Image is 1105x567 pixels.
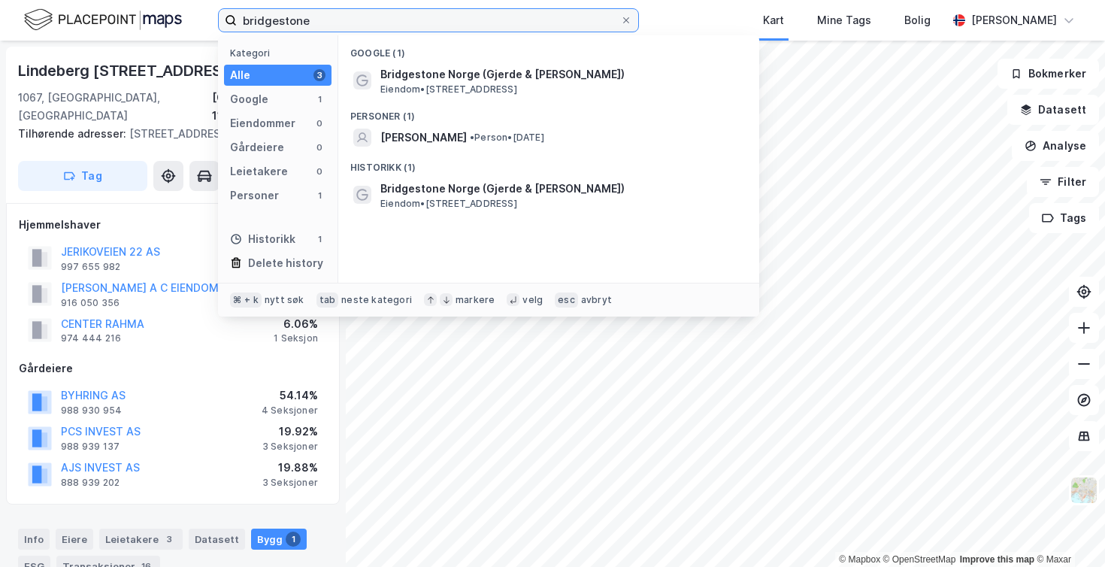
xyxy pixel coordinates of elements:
[262,423,318,441] div: 19.92%
[1012,131,1099,161] button: Analyse
[1027,167,1099,197] button: Filter
[286,532,301,547] div: 1
[971,11,1057,29] div: [PERSON_NAME]
[230,47,331,59] div: Kategori
[313,165,325,177] div: 0
[189,529,245,550] div: Datasett
[338,150,759,177] div: Historikk (1)
[230,162,288,180] div: Leietakere
[960,554,1034,565] a: Improve this map
[313,190,325,202] div: 1
[581,294,612,306] div: avbryt
[380,65,741,83] span: Bridgestone Norge (Gjerde & [PERSON_NAME])
[61,441,120,453] div: 988 939 137
[230,293,262,308] div: ⌘ + k
[265,294,304,306] div: nytt søk
[18,529,50,550] div: Info
[380,180,741,198] span: Bridgestone Norge (Gjerde & [PERSON_NAME])
[763,11,784,29] div: Kart
[316,293,339,308] div: tab
[522,294,543,306] div: velg
[19,216,327,234] div: Hjemmelshaver
[61,405,122,417] div: 988 930 954
[61,261,120,273] div: 997 655 982
[274,332,318,344] div: 1 Seksjon
[380,83,517,96] span: Eiendom • [STREET_ADDRESS]
[262,459,318,477] div: 19.88%
[262,477,318,489] div: 3 Seksjoner
[56,529,93,550] div: Eiere
[212,89,328,125] div: [GEOGRAPHIC_DATA], 113/57
[61,477,120,489] div: 888 939 202
[555,293,578,308] div: esc
[262,405,318,417] div: 4 Seksjoner
[470,132,544,144] span: Person • [DATE]
[338,99,759,126] div: Personer (1)
[230,186,279,205] div: Personer
[18,161,147,191] button: Tag
[237,9,620,32] input: Søk på adresse, matrikkel, gårdeiere, leietakere eller personer
[18,127,129,140] span: Tilhørende adresser:
[262,441,318,453] div: 3 Seksjoner
[998,59,1099,89] button: Bokmerker
[230,138,284,156] div: Gårdeiere
[1029,203,1099,233] button: Tags
[230,66,250,84] div: Alle
[817,11,871,29] div: Mine Tags
[470,132,474,143] span: •
[456,294,495,306] div: markere
[251,529,307,550] div: Bygg
[262,387,318,405] div: 54.14%
[24,7,182,33] img: logo.f888ab2527a4732fd821a326f86c7f29.svg
[1030,495,1105,567] div: Kontrollprogram for chat
[904,11,931,29] div: Bolig
[19,359,327,377] div: Gårdeiere
[248,254,323,272] div: Delete history
[1007,95,1099,125] button: Datasett
[18,125,316,143] div: [STREET_ADDRESS]
[380,129,467,147] span: [PERSON_NAME]
[230,114,295,132] div: Eiendommer
[341,294,412,306] div: neste kategori
[162,532,177,547] div: 3
[380,198,517,210] span: Eiendom • [STREET_ADDRESS]
[230,230,295,248] div: Historikk
[313,69,325,81] div: 3
[313,233,325,245] div: 1
[18,89,212,125] div: 1067, [GEOGRAPHIC_DATA], [GEOGRAPHIC_DATA]
[839,554,880,565] a: Mapbox
[274,315,318,333] div: 6.06%
[18,59,241,83] div: Lindeberg [STREET_ADDRESS]
[313,141,325,153] div: 0
[883,554,956,565] a: OpenStreetMap
[1030,495,1105,567] iframe: Chat Widget
[313,117,325,129] div: 0
[61,297,120,309] div: 916 050 356
[230,90,268,108] div: Google
[313,93,325,105] div: 1
[338,35,759,62] div: Google (1)
[1070,476,1098,505] img: Z
[61,332,121,344] div: 974 444 216
[99,529,183,550] div: Leietakere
